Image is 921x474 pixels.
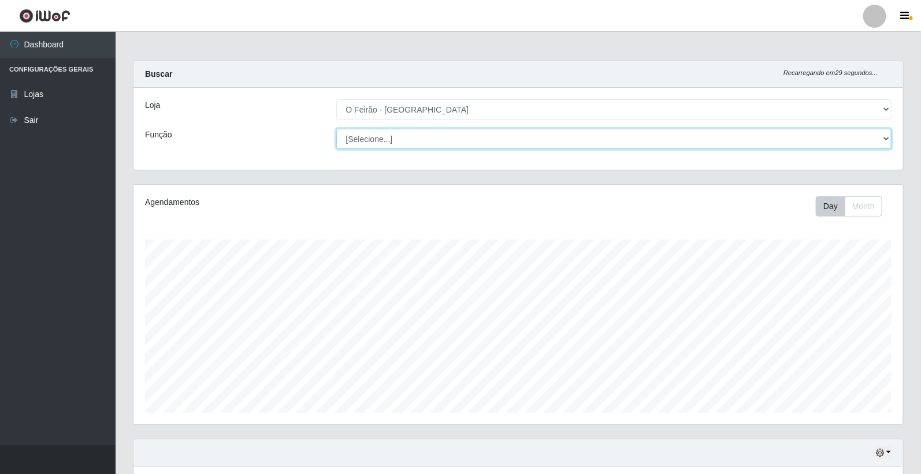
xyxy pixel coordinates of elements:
button: Month [845,196,882,217]
i: Recarregando em 29 segundos... [783,69,878,76]
div: Agendamentos [145,196,446,208]
img: CoreUI Logo [19,9,70,23]
button: Day [816,196,845,217]
strong: Buscar [145,69,172,79]
div: Toolbar with button groups [816,196,892,217]
label: Função [145,129,172,141]
label: Loja [145,99,160,111]
div: First group [816,196,882,217]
